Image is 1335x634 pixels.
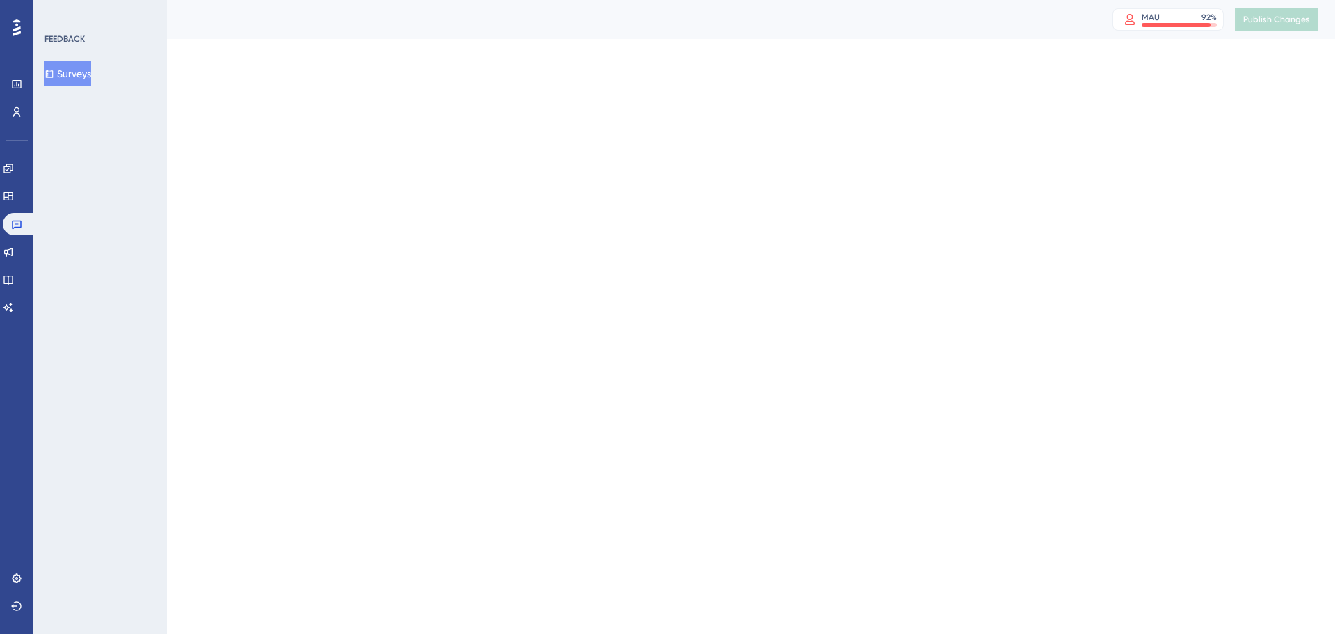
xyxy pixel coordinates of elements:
[44,33,85,45] div: FEEDBACK
[1235,8,1318,31] button: Publish Changes
[1142,12,1160,23] div: MAU
[1243,14,1310,25] span: Publish Changes
[44,61,91,86] button: Surveys
[1201,12,1217,23] div: 92 %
